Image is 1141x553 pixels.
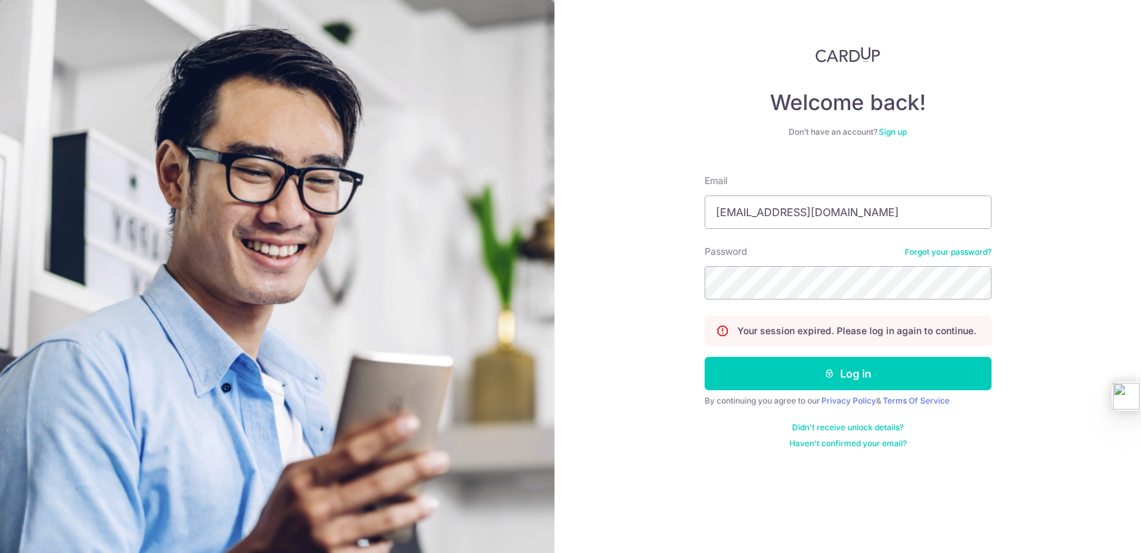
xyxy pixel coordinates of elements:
[705,174,727,187] label: Email
[705,357,992,390] button: Log in
[883,396,949,406] a: Terms Of Service
[705,89,992,116] h4: Welcome back!
[705,245,747,258] label: Password
[705,396,992,406] div: By continuing you agree to our &
[879,127,907,137] a: Sign up
[821,396,876,406] a: Privacy Policy
[792,422,903,433] a: Didn't receive unlock details?
[705,127,992,137] div: Don’t have an account?
[905,247,992,257] a: Forgot your password?
[815,47,881,63] img: CardUp Logo
[789,438,907,449] a: Haven't confirmed your email?
[737,324,976,338] p: Your session expired. Please log in again to continue.
[705,195,992,229] input: Enter your Email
